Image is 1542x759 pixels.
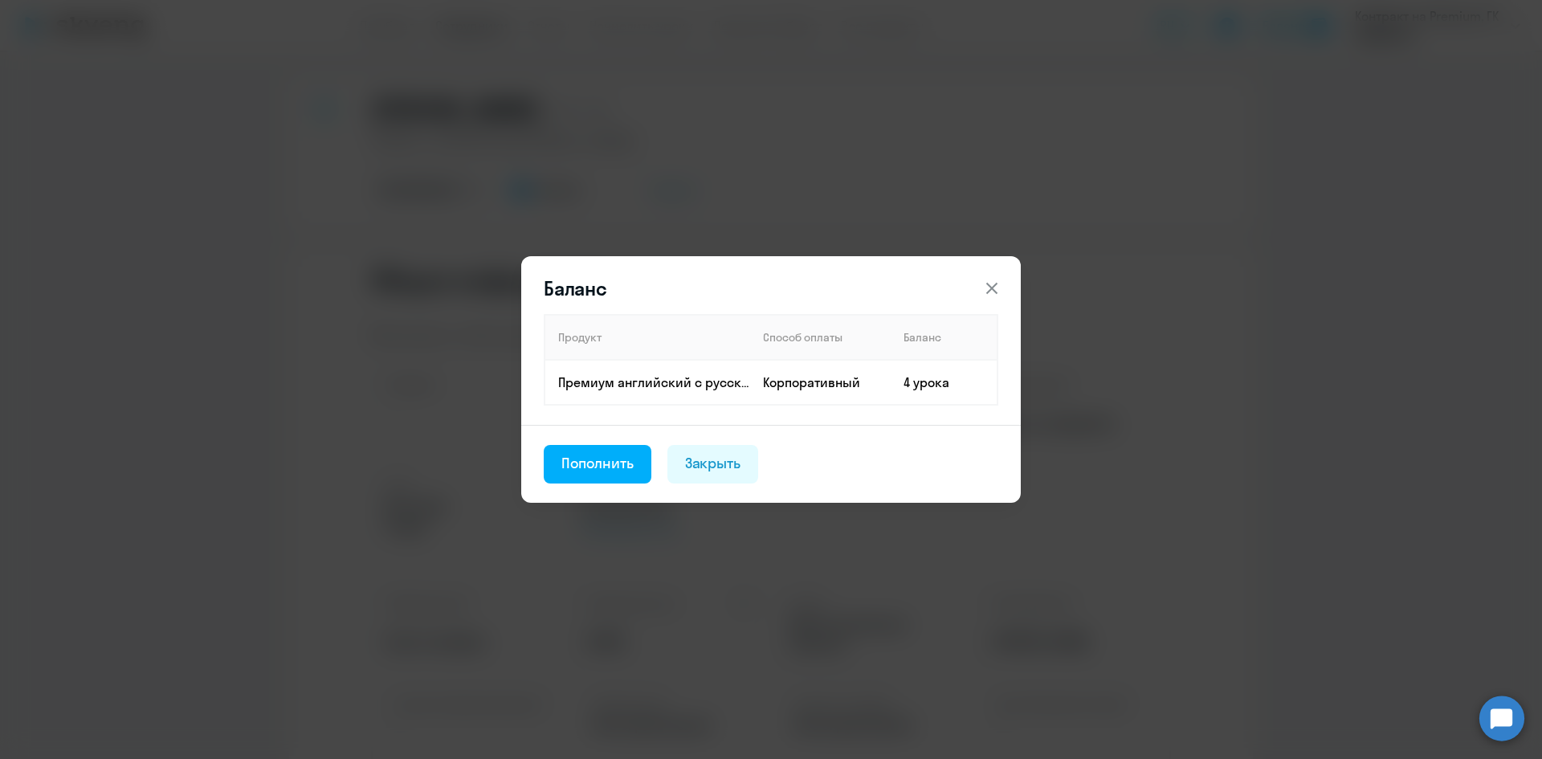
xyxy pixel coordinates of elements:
[561,453,634,474] div: Пополнить
[750,315,891,360] th: Способ оплаты
[558,373,749,391] p: Премиум английский с русскоговорящим преподавателем
[667,445,759,484] button: Закрыть
[685,453,741,474] div: Закрыть
[545,315,750,360] th: Продукт
[891,360,997,405] td: 4 урока
[891,315,997,360] th: Баланс
[521,275,1021,301] header: Баланс
[544,445,651,484] button: Пополнить
[750,360,891,405] td: Корпоративный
